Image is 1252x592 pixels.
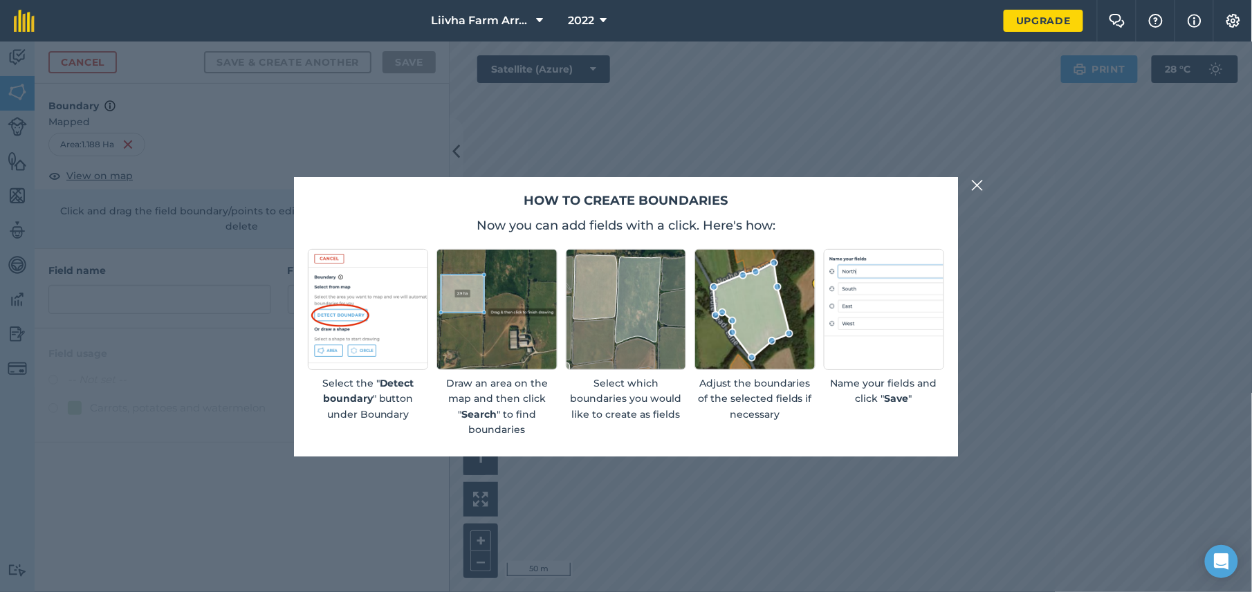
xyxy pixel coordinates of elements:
span: 2022 [568,12,594,29]
p: Now you can add fields with a click. Here's how: [308,216,944,235]
p: Draw an area on the map and then click " " to find boundaries [436,376,557,438]
img: Screenshot of an editable boundary [694,249,815,369]
p: Select the " " button under Boundary [308,376,428,422]
img: svg+xml;base64,PHN2ZyB4bWxucz0iaHR0cDovL3d3dy53My5vcmcvMjAwMC9zdmciIHdpZHRoPSIxNyIgaGVpZ2h0PSIxNy... [1188,12,1202,29]
img: Screenshot of selected fields [566,249,686,369]
h2: How to create boundaries [308,191,944,211]
img: Screenshot of an rectangular area drawn on a map [436,249,557,369]
img: svg+xml;base64,PHN2ZyB4bWxucz0iaHR0cDovL3d3dy53My5vcmcvMjAwMC9zdmciIHdpZHRoPSIyMiIgaGVpZ2h0PSIzMC... [971,177,984,194]
p: Name your fields and click " " [824,376,944,407]
img: Two speech bubbles overlapping with the left bubble in the forefront [1109,14,1125,28]
strong: Search [461,408,497,420]
div: Open Intercom Messenger [1205,545,1238,578]
img: placeholder [824,249,944,369]
strong: Save [885,392,909,405]
img: A cog icon [1225,14,1242,28]
img: fieldmargin Logo [14,10,35,32]
img: Screenshot of detect boundary button [308,249,428,369]
img: A question mark icon [1148,14,1164,28]
p: Adjust the boundaries of the selected fields if necessary [694,376,815,422]
a: Upgrade [1004,10,1083,32]
p: Select which boundaries you would like to create as fields [566,376,686,422]
span: Liivha Farm Array [431,12,531,29]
